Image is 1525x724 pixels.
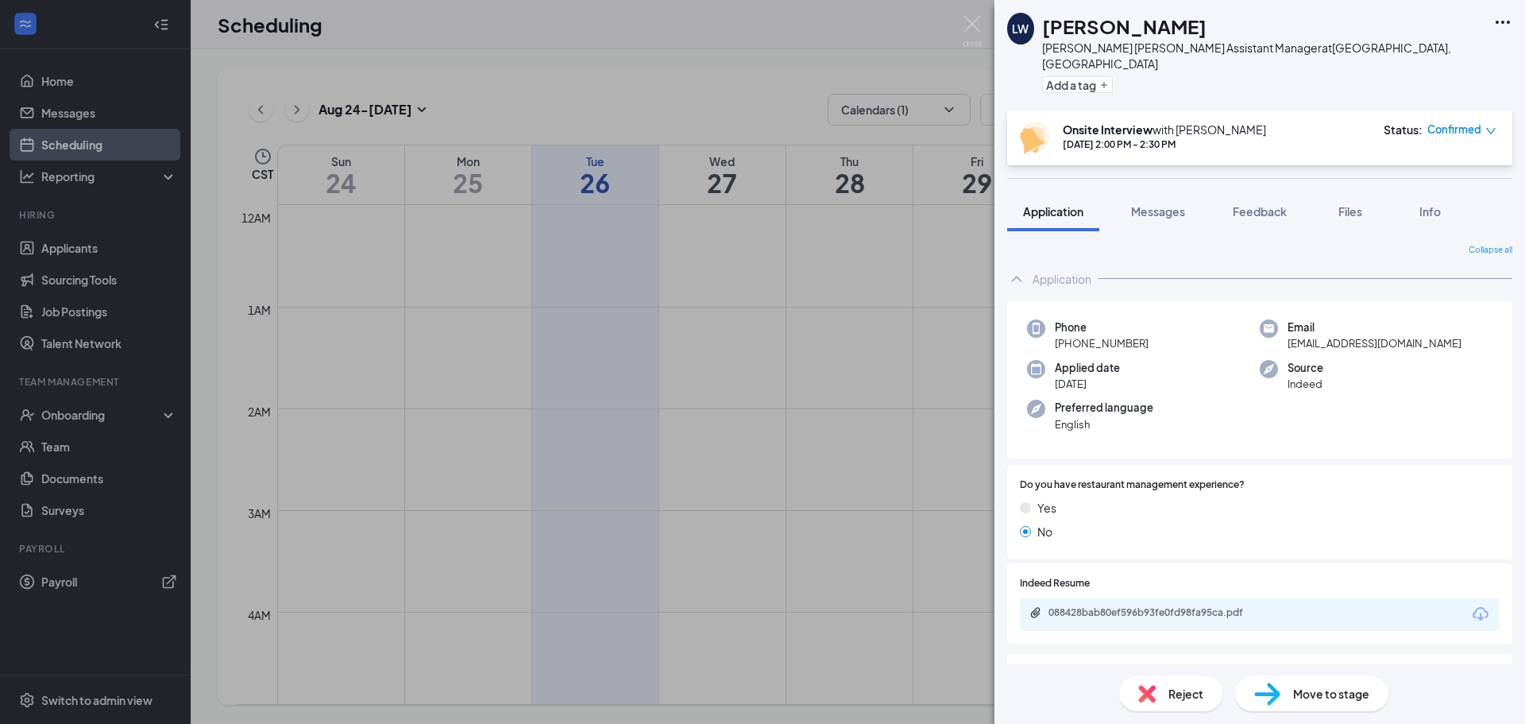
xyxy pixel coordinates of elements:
span: Indeed [1288,376,1323,392]
span: Reject [1168,685,1203,703]
span: Phone [1055,319,1149,335]
span: English [1055,416,1153,432]
svg: ChevronUp [1007,269,1026,288]
span: Source [1288,360,1323,376]
span: Messages [1131,204,1185,219]
div: [DATE] 2:00 PM - 2:30 PM [1063,137,1266,151]
svg: Ellipses [1493,13,1512,32]
div: LW [1012,21,1029,37]
div: [PERSON_NAME] [PERSON_NAME] Assistant Manager at [GEOGRAPHIC_DATA], [GEOGRAPHIC_DATA] [1042,40,1485,72]
div: with [PERSON_NAME] [1063,122,1266,137]
svg: Download [1471,605,1490,624]
b: Onsite Interview [1063,122,1152,137]
svg: Paperclip [1029,606,1042,619]
a: Paperclip088428bab80ef596b93fe0fd98fa95ca.pdf [1029,606,1287,621]
span: Do you have restaurant management experience? [1020,478,1245,493]
span: Confirmed [1427,122,1481,137]
span: Application [1023,204,1083,219]
span: Email [1288,319,1461,335]
span: Applied date [1055,360,1120,376]
span: Move to stage [1293,685,1369,703]
svg: Plus [1099,80,1109,90]
span: [EMAIL_ADDRESS][DOMAIN_NAME] [1288,335,1461,351]
button: PlusAdd a tag [1042,76,1113,93]
span: Collapse all [1469,244,1512,257]
span: [DATE] [1055,376,1120,392]
span: [PHONE_NUMBER] [1055,335,1149,351]
div: 088428bab80ef596b93fe0fd98fa95ca.pdf [1048,606,1271,619]
span: Indeed Resume [1020,576,1090,591]
iframe: Intercom live chat [1471,670,1509,708]
span: Feedback [1233,204,1287,219]
span: Files [1338,204,1362,219]
div: Application [1033,271,1091,287]
h1: [PERSON_NAME] [1042,13,1206,40]
div: Status : [1384,122,1423,137]
span: No [1037,523,1052,540]
span: down [1485,126,1496,137]
span: Preferred language [1055,400,1153,416]
span: Yes [1037,499,1056,517]
span: Info [1419,204,1441,219]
